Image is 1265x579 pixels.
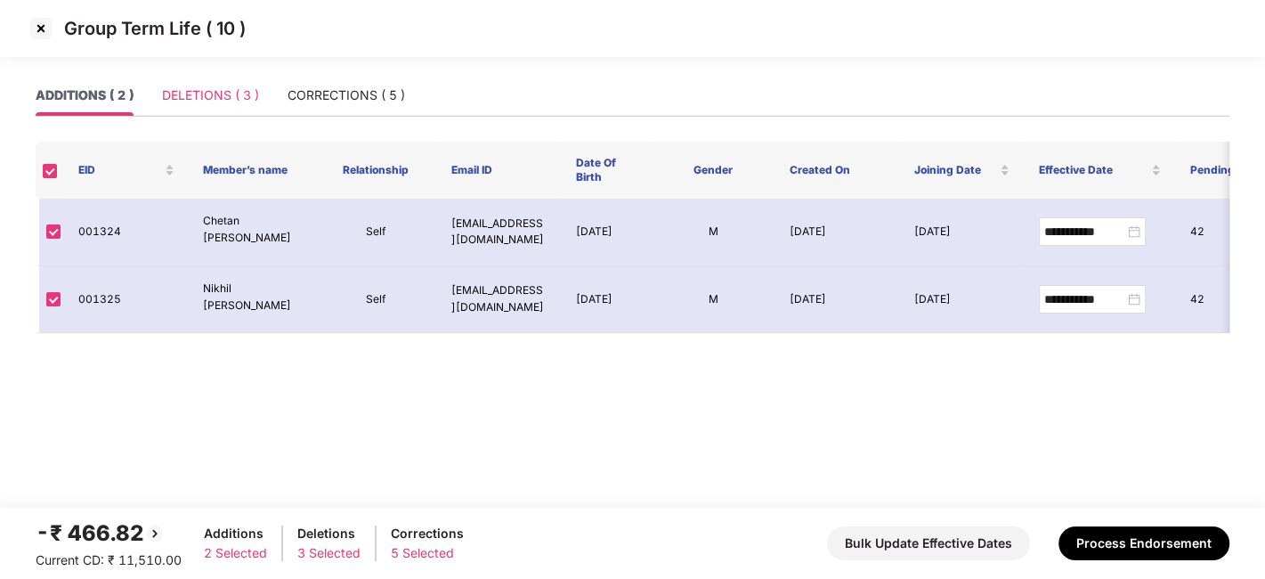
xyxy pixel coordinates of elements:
div: Additions [204,524,267,543]
td: [DATE] [562,199,651,266]
td: [EMAIL_ADDRESS][DOMAIN_NAME] [437,266,562,334]
td: M [651,266,775,334]
th: Joining Date [900,142,1025,199]
td: [DATE] [775,199,900,266]
th: Date Of Birth [562,142,651,199]
th: Gender [651,142,775,199]
p: Group Term Life ( 10 ) [64,18,246,39]
div: ADDITIONS ( 2 ) [36,86,134,105]
th: Effective Date [1024,142,1175,199]
th: Relationship [313,142,438,199]
th: EID [64,142,189,199]
div: -₹ 466.82 [36,517,182,550]
td: [DATE] [900,199,1025,266]
p: Nikhil [PERSON_NAME] [203,281,299,314]
button: Process Endorsement [1058,526,1229,560]
button: Bulk Update Effective Dates [827,526,1030,560]
img: svg+xml;base64,PHN2ZyBpZD0iQmFjay0yMHgyMCIgeG1sbnM9Imh0dHA6Ly93d3cudzMub3JnLzIwMDAvc3ZnIiB3aWR0aD... [144,523,166,544]
th: Email ID [437,142,562,199]
div: DELETIONS ( 3 ) [162,86,259,105]
div: Corrections [391,524,464,543]
td: [DATE] [900,266,1025,334]
th: Created On [775,142,900,199]
td: Self [313,199,438,266]
span: Current CD: ₹ 11,510.00 [36,552,182,567]
div: CORRECTIONS ( 5 ) [288,86,405,105]
td: Self [313,266,438,334]
div: Deletions [297,524,361,543]
div: 2 Selected [204,543,267,563]
td: 001325 [64,266,189,334]
td: [EMAIL_ADDRESS][DOMAIN_NAME] [437,199,562,266]
p: Chetan [PERSON_NAME] [203,213,299,247]
div: 3 Selected [297,543,361,563]
img: svg+xml;base64,PHN2ZyBpZD0iQ3Jvc3MtMzJ4MzIiIHhtbG5zPSJodHRwOi8vd3d3LnczLm9yZy8yMDAwL3N2ZyIgd2lkdG... [27,14,55,43]
span: Effective Date [1038,163,1147,177]
td: M [651,199,775,266]
th: Member’s name [189,142,313,199]
td: [DATE] [775,266,900,334]
span: Joining Date [914,163,997,177]
td: [DATE] [562,266,651,334]
td: 001324 [64,199,189,266]
span: EID [78,163,161,177]
div: 5 Selected [391,543,464,563]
